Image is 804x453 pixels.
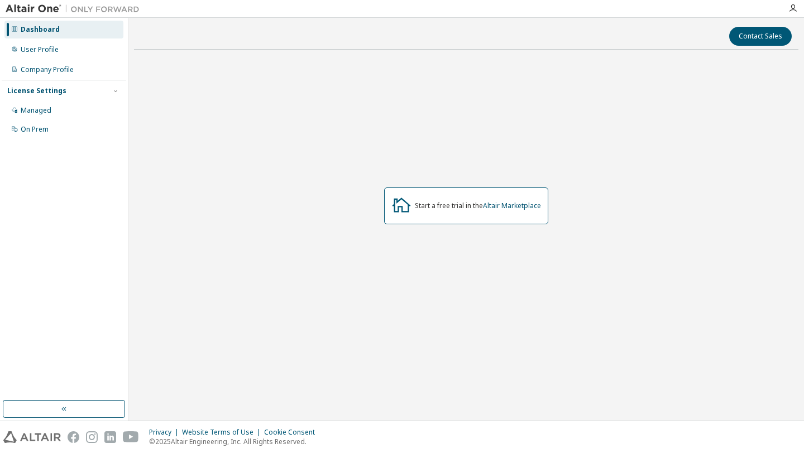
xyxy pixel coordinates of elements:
[68,431,79,443] img: facebook.svg
[6,3,145,15] img: Altair One
[21,25,60,34] div: Dashboard
[264,428,322,437] div: Cookie Consent
[7,86,66,95] div: License Settings
[483,201,541,210] a: Altair Marketplace
[21,125,49,134] div: On Prem
[729,27,792,46] button: Contact Sales
[104,431,116,443] img: linkedin.svg
[21,45,59,54] div: User Profile
[182,428,264,437] div: Website Terms of Use
[3,431,61,443] img: altair_logo.svg
[123,431,139,443] img: youtube.svg
[149,437,322,446] p: © 2025 Altair Engineering, Inc. All Rights Reserved.
[415,201,541,210] div: Start a free trial in the
[86,431,98,443] img: instagram.svg
[21,106,51,115] div: Managed
[21,65,74,74] div: Company Profile
[149,428,182,437] div: Privacy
